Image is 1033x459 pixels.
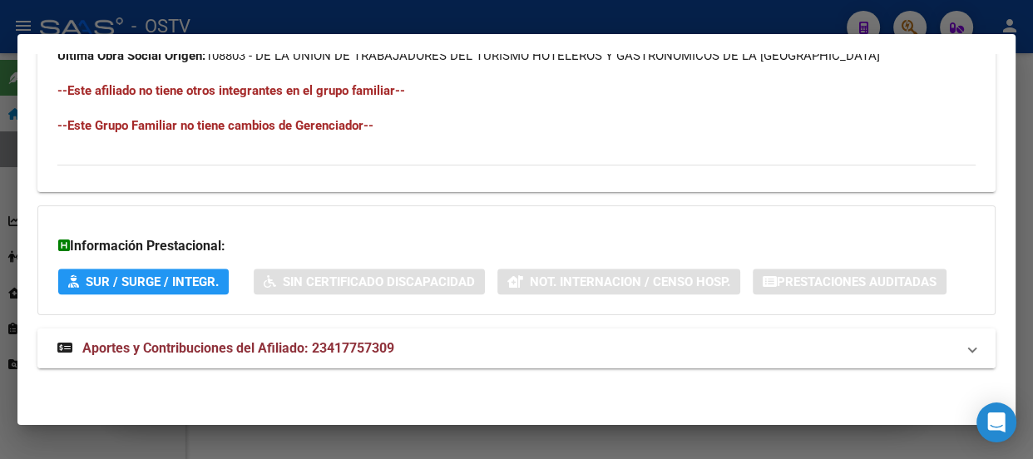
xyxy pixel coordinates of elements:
[497,269,740,294] button: Not. Internacion / Censo Hosp.
[254,269,485,294] button: Sin Certificado Discapacidad
[37,328,996,368] mat-expansion-panel-header: Aportes y Contribuciones del Afiliado: 23417757309
[976,402,1016,442] div: Open Intercom Messenger
[283,274,475,289] span: Sin Certificado Discapacidad
[58,269,229,294] button: SUR / SURGE / INTEGR.
[58,236,975,256] h3: Información Prestacional:
[753,269,947,294] button: Prestaciones Auditadas
[57,48,205,63] strong: Ultima Obra Social Origen:
[82,340,394,356] span: Aportes y Contribuciones del Afiliado: 23417757309
[57,81,976,100] h4: --Este afiliado no tiene otros integrantes en el grupo familiar--
[86,274,219,289] span: SUR / SURGE / INTEGR.
[57,116,976,135] h4: --Este Grupo Familiar no tiene cambios de Gerenciador--
[530,274,730,289] span: Not. Internacion / Censo Hosp.
[777,274,937,289] span: Prestaciones Auditadas
[57,48,880,63] span: 108803 - DE LA UNION DE TRABAJADORES DEL TURISMO HOTELEROS Y GASTRONOMICOS DE LA [GEOGRAPHIC_DATA]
